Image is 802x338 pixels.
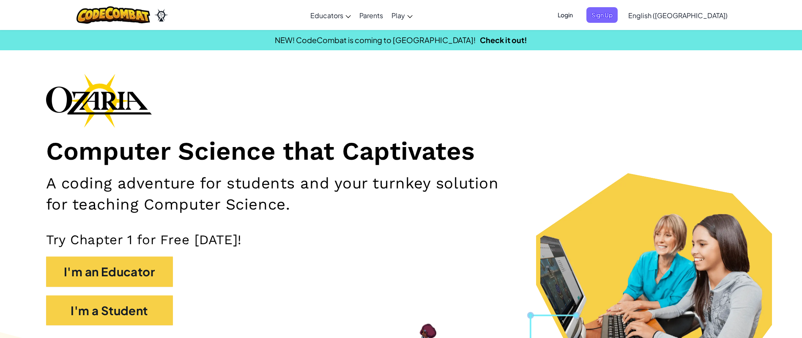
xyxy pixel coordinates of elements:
[46,136,756,167] h1: Computer Science that Captivates
[77,6,151,24] img: CodeCombat logo
[553,7,578,23] button: Login
[275,35,476,45] span: NEW! CodeCombat is coming to [GEOGRAPHIC_DATA]!
[624,4,732,27] a: English ([GEOGRAPHIC_DATA])
[154,9,168,22] img: Ozaria
[387,4,417,27] a: Play
[306,4,355,27] a: Educators
[46,74,152,128] img: Ozaria branding logo
[391,11,405,20] span: Play
[310,11,343,20] span: Educators
[46,232,756,248] p: Try Chapter 1 for Free [DATE]!
[46,295,173,326] button: I'm a Student
[46,173,522,215] h2: A coding adventure for students and your turnkey solution for teaching Computer Science.
[628,11,728,20] span: English ([GEOGRAPHIC_DATA])
[355,4,387,27] a: Parents
[480,35,527,45] a: Check it out!
[46,256,173,287] button: I'm an Educator
[586,7,618,23] button: Sign Up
